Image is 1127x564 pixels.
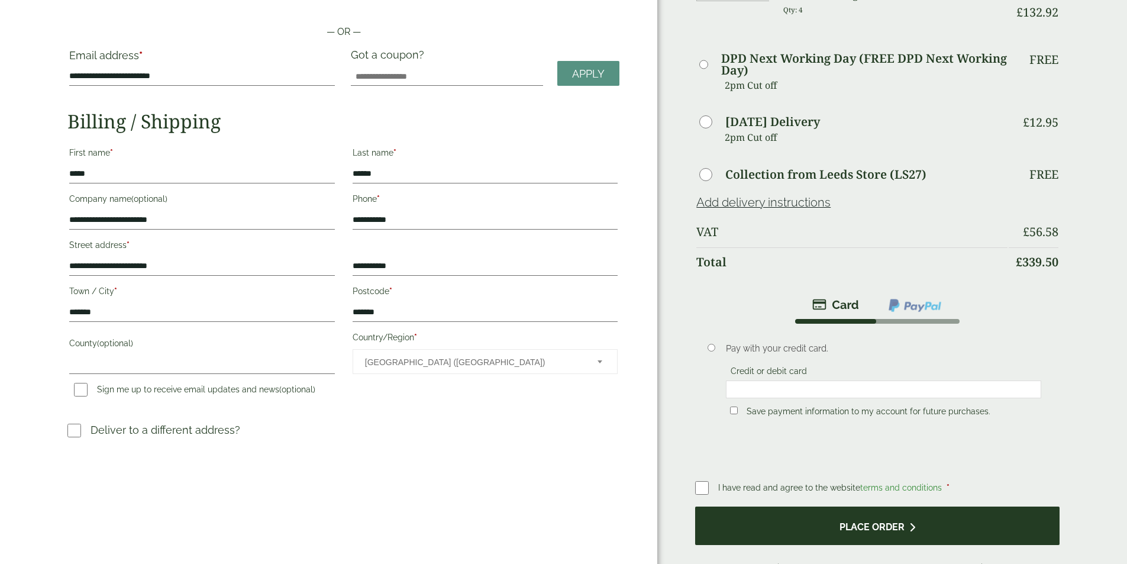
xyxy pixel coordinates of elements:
label: Postcode [353,283,618,303]
span: £ [1016,4,1023,20]
span: United Kingdom (UK) [365,350,582,375]
span: Country/Region [353,349,618,374]
h2: Billing / Shipping [67,110,619,133]
label: DPD Next Working Day (FREE DPD Next Working Day) [721,53,1007,76]
bdi: 132.92 [1016,4,1058,20]
abbr: required [947,483,950,492]
label: Save payment information to my account for future purchases. [742,407,995,420]
bdi: 56.58 [1023,224,1058,240]
small: Qty: 4 [783,5,803,14]
label: Company name [69,191,334,211]
abbr: required [389,286,392,296]
a: Add delivery instructions [696,195,831,210]
label: Email address [69,50,334,67]
span: £ [1023,114,1029,130]
label: Street address [69,237,334,257]
p: Pay with your credit card. [726,342,1041,355]
p: Free [1029,167,1058,182]
span: Apply [572,67,605,80]
th: Total [696,247,1007,276]
label: Last name [353,144,618,165]
label: Sign me up to receive email updates and news [69,385,320,398]
th: VAT [696,218,1007,246]
label: Phone [353,191,618,211]
a: Apply [557,61,619,86]
p: — OR — [67,25,619,39]
abbr: required [110,148,113,157]
abbr: required [127,240,130,250]
label: First name [69,144,334,165]
p: Free [1029,53,1058,67]
img: ppcp-gateway.png [887,298,942,313]
label: [DATE] Delivery [725,116,820,128]
span: £ [1023,224,1029,240]
abbr: required [377,194,380,204]
abbr: required [414,333,417,342]
bdi: 12.95 [1023,114,1058,130]
p: 2pm Cut off [725,76,1007,94]
abbr: required [139,49,143,62]
p: Deliver to a different address? [91,422,240,438]
img: stripe.png [812,298,859,312]
label: Collection from Leeds Store (LS27) [725,169,926,181]
span: I have read and agree to the website [718,483,944,492]
label: County [69,335,334,355]
span: £ [1016,254,1022,270]
label: Got a coupon? [351,49,429,67]
span: (optional) [97,339,133,348]
a: terms and conditions [860,483,942,492]
label: Credit or debit card [726,366,812,379]
label: Country/Region [353,329,618,349]
span: (optional) [131,194,167,204]
span: (optional) [279,385,315,394]
bdi: 339.50 [1016,254,1058,270]
button: Place order [695,507,1059,545]
abbr: required [393,148,396,157]
iframe: Secure card payment input frame [729,384,1038,395]
label: Town / City [69,283,334,303]
p: 2pm Cut off [725,128,1007,146]
input: Sign me up to receive email updates and news(optional) [74,383,88,397]
abbr: required [114,286,117,296]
